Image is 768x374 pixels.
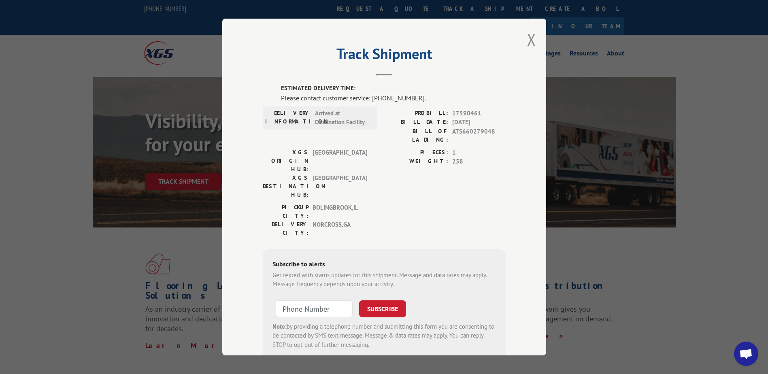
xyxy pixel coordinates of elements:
span: [DATE] [452,118,506,127]
div: by providing a telephone number and submitting this form you are consenting to be contacted by SM... [272,322,496,350]
label: DELIVERY CITY: [263,220,308,237]
span: BOLINGBROOK , IL [313,203,367,220]
span: 258 [452,157,506,166]
label: WEIGHT: [384,157,448,166]
span: 17590461 [452,109,506,118]
h2: Track Shipment [263,48,506,64]
span: 1 [452,148,506,157]
span: Arrived at Destination Facility [315,109,370,127]
div: Please contact customer service: [PHONE_NUMBER]. [281,93,506,103]
label: BILL OF LADING: [384,127,448,144]
label: BILL DATE: [384,118,448,127]
label: XGS ORIGIN HUB: [263,148,308,174]
button: Close modal [527,29,536,50]
label: DELIVERY INFORMATION: [265,109,311,127]
div: Open chat [734,342,758,366]
span: [GEOGRAPHIC_DATA] [313,174,367,199]
span: [GEOGRAPHIC_DATA] [313,148,367,174]
button: SUBSCRIBE [359,300,406,317]
label: ESTIMATED DELIVERY TIME: [281,84,506,93]
label: PIECES: [384,148,448,157]
strong: Note: [272,323,287,330]
span: ATS660279048 [452,127,506,144]
input: Phone Number [276,300,353,317]
label: PICKUP CITY: [263,203,308,220]
div: Get texted with status updates for this shipment. Message and data rates may apply. Message frequ... [272,271,496,289]
span: NORCROSS , GA [313,220,367,237]
label: XGS DESTINATION HUB: [263,174,308,199]
div: Subscribe to alerts [272,259,496,271]
label: PROBILL: [384,109,448,118]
